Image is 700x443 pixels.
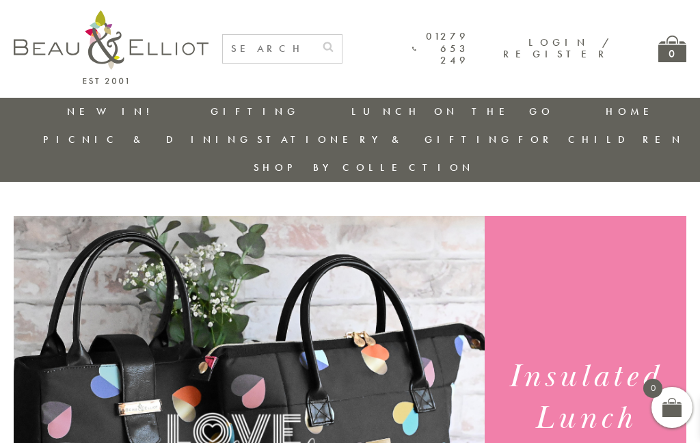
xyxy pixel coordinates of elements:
[412,31,469,66] a: 01279 653 249
[658,36,686,62] a: 0
[67,105,159,118] a: New in!
[223,35,314,63] input: SEARCH
[518,133,684,146] a: For Children
[643,379,662,398] span: 0
[257,133,513,146] a: Stationery & Gifting
[211,105,299,118] a: Gifting
[503,36,610,61] a: Login / Register
[606,105,660,118] a: Home
[14,10,208,84] img: logo
[351,105,554,118] a: Lunch On The Go
[43,133,252,146] a: Picnic & Dining
[254,161,474,174] a: Shop by collection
